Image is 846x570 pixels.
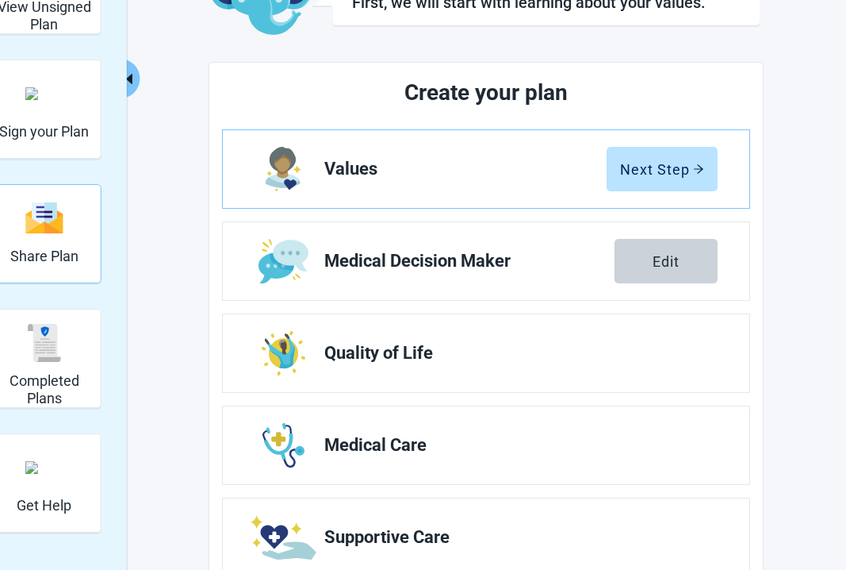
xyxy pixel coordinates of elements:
button: Next Steparrow-right [607,147,718,191]
h2: Get Help [17,497,71,514]
a: Edit Values section [223,130,749,208]
button: Collapse menu [121,59,140,98]
div: Next Step [620,161,704,177]
span: arrow-right [693,164,704,175]
a: Edit Quality of Life section [223,314,749,392]
span: Supportive Care [324,528,705,547]
span: Medical Decision Maker [324,252,614,271]
img: person-question.svg [25,461,63,474]
img: svg%3e [25,324,63,362]
img: svg%3e [25,201,63,235]
img: make_plan_official.svg [25,87,63,100]
div: Edit [653,253,679,269]
h2: Create your plan [281,75,691,110]
span: Values [324,160,607,179]
span: Medical Care [324,436,705,455]
span: Quality of Life [324,344,705,363]
span: caret-left [122,71,137,87]
a: Edit Medical Decision Maker section [223,222,749,300]
a: Edit Medical Care section [223,406,749,484]
h2: Share Plan [10,248,78,265]
button: Edit [614,239,718,283]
